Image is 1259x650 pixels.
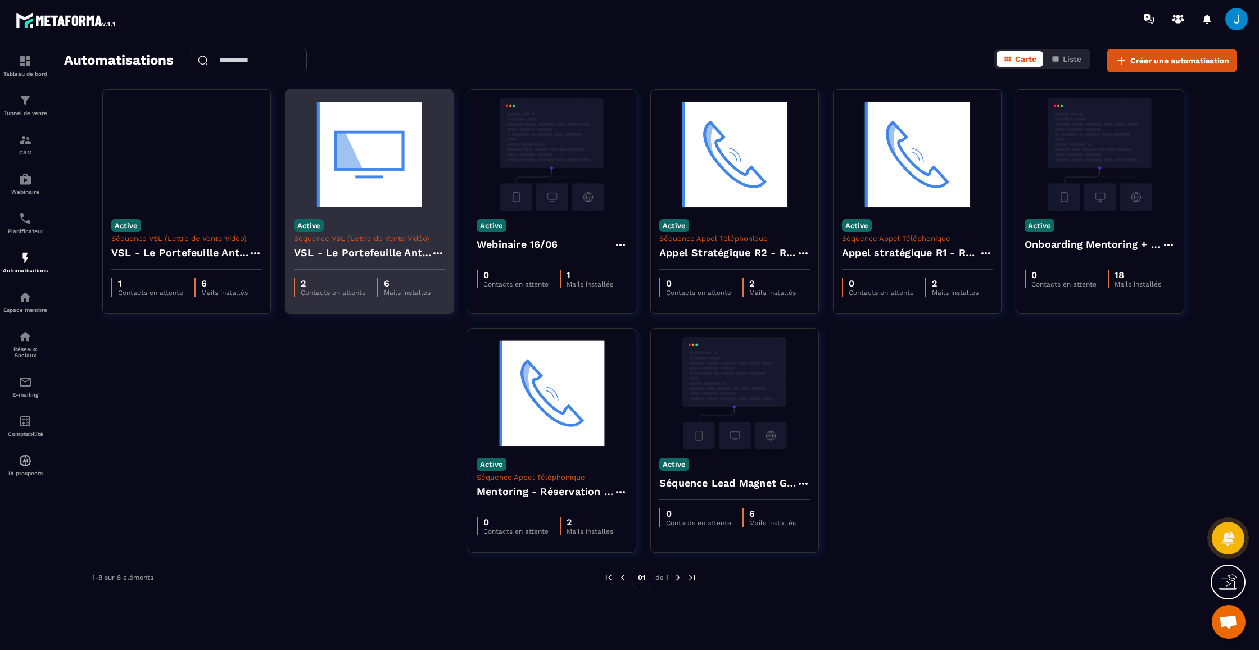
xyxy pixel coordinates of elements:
[384,278,431,289] p: 6
[3,321,48,367] a: social-networksocial-networkRéseaux Sociaux
[567,280,613,288] p: Mails installés
[3,228,48,234] p: Planificateur
[655,573,669,582] p: de 1
[1015,54,1036,63] span: Carte
[1212,605,1246,639] a: Ouvrir le chat
[849,289,914,297] p: Contacts en attente
[659,234,810,243] p: Séquence Appel Téléphonique
[483,528,549,535] p: Contacts en attente
[1044,51,1088,67] button: Liste
[3,431,48,437] p: Comptabilité
[632,567,651,588] p: 01
[3,470,48,476] p: IA prospects
[16,10,117,30] img: logo
[19,290,32,304] img: automations
[19,454,32,467] img: automations
[111,234,262,243] p: Séquence VSL (Lettre de Vente Vidéo)
[384,289,431,297] p: Mails installés
[567,528,613,535] p: Mails installés
[3,406,48,446] a: accountantaccountantComptabilité
[477,337,627,449] img: automation-background
[3,164,48,203] a: automationsautomationsWebinaire
[118,289,183,297] p: Contacts en attente
[111,98,262,211] img: automation-background
[19,94,32,107] img: formation
[659,458,689,471] p: Active
[842,219,872,232] p: Active
[19,212,32,225] img: scheduler
[19,251,32,265] img: automations
[301,278,366,289] p: 2
[1025,98,1175,211] img: automation-background
[111,245,248,261] h4: VSL - Le Portefeuille Anti-Fragile - Copy
[666,278,731,289] p: 0
[842,245,979,261] h4: Appel stratégique R1 - Réservation
[294,98,445,211] img: automation-background
[1031,270,1097,280] p: 0
[3,307,48,313] p: Espace membre
[201,278,248,289] p: 6
[567,270,613,280] p: 1
[749,278,796,289] p: 2
[3,110,48,116] p: Tunnel de vente
[666,519,731,527] p: Contacts en attente
[477,98,627,211] img: automation-background
[483,280,549,288] p: Contacts en attente
[849,278,914,289] p: 0
[19,415,32,428] img: accountant
[687,572,697,583] img: next
[3,346,48,358] p: Réseaux Sociaux
[842,234,993,243] p: Séquence Appel Téléphonique
[3,267,48,274] p: Automatisations
[1107,49,1237,72] button: Créer une automatisation
[673,572,683,583] img: next
[749,508,796,519] p: 6
[1130,55,1229,66] span: Créer une automatisation
[3,149,48,156] p: CRM
[567,517,613,528] p: 2
[666,289,731,297] p: Contacts en attente
[1115,270,1161,280] p: 18
[749,289,796,297] p: Mails installés
[92,574,153,581] p: 1-8 sur 8 éléments
[294,245,431,261] h4: VSL - Le Portefeuille Anti-Fragile
[3,392,48,398] p: E-mailing
[3,189,48,195] p: Webinaire
[659,245,796,261] h4: Appel Stratégique R2 - Réservation
[1031,280,1097,288] p: Contacts en attente
[111,219,141,232] p: Active
[1025,237,1162,252] h4: Onboarding Mentoring + Suivi Apprenant
[3,71,48,77] p: Tableau de bord
[118,278,183,289] p: 1
[483,270,549,280] p: 0
[3,367,48,406] a: emailemailE-mailing
[659,475,796,491] h4: Séquence Lead Magnet GUIDE " 5 questions à se poser"
[932,278,979,289] p: 2
[19,133,32,147] img: formation
[659,98,810,211] img: automation-background
[301,289,366,297] p: Contacts en attente
[3,85,48,125] a: formationformationTunnel de vente
[477,219,506,232] p: Active
[842,98,993,211] img: automation-background
[477,484,614,499] h4: Mentoring - Réservation Session Individuelle
[659,219,689,232] p: Active
[477,237,558,252] h4: Webinaire 16/06
[659,337,810,449] img: automation-background
[3,243,48,282] a: automationsautomationsAutomatisations
[483,517,549,528] p: 0
[3,46,48,85] a: formationformationTableau de bord
[618,572,628,583] img: prev
[666,508,731,519] p: 0
[749,519,796,527] p: Mails installés
[477,473,627,481] p: Séquence Appel Téléphonique
[19,330,32,343] img: social-network
[201,289,248,297] p: Mails installés
[1115,280,1161,288] p: Mails installés
[1063,54,1081,63] span: Liste
[997,51,1043,67] button: Carte
[19,172,32,186] img: automations
[932,289,979,297] p: Mails installés
[3,125,48,164] a: formationformationCRM
[477,458,506,471] p: Active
